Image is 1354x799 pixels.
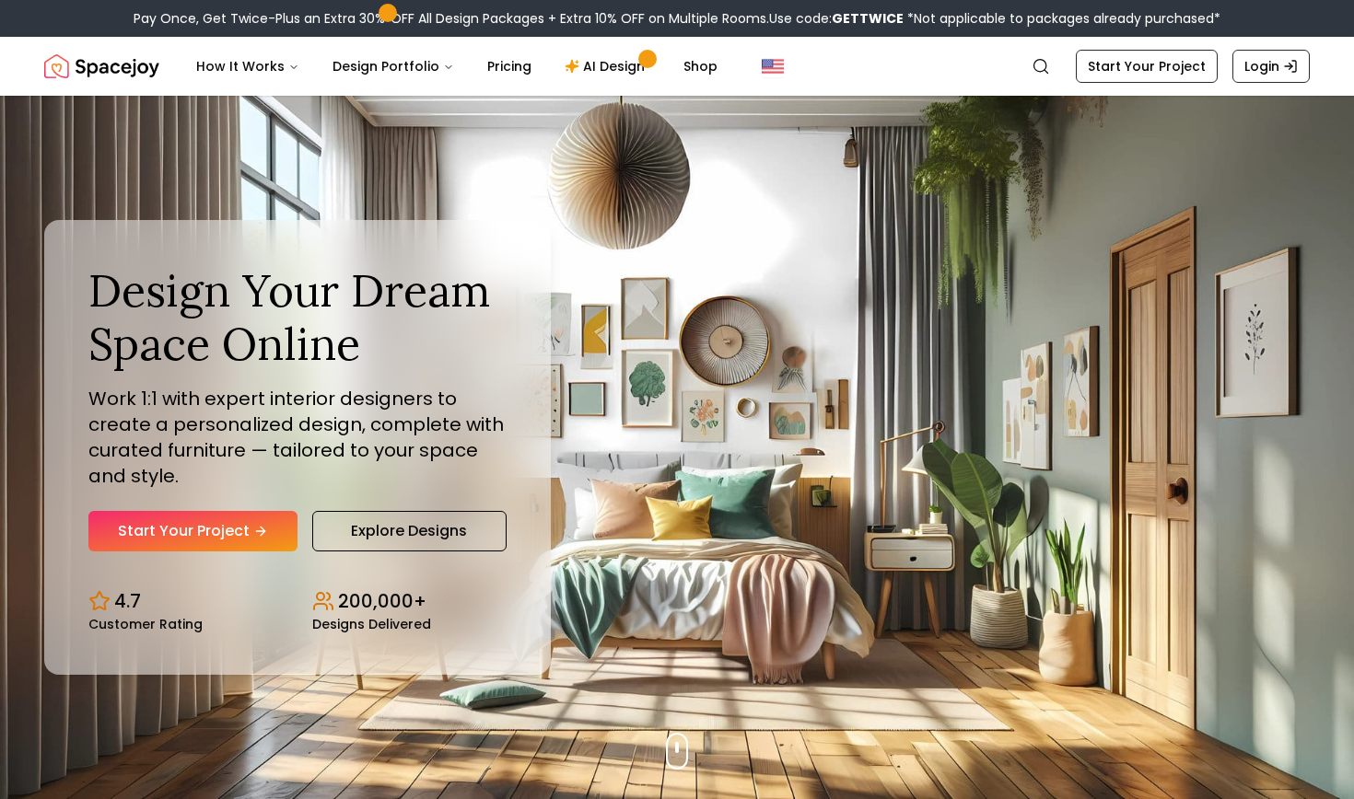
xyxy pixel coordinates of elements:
p: Work 1:1 with expert interior designers to create a personalized design, complete with curated fu... [88,386,507,489]
img: Spacejoy Logo [44,48,159,85]
button: Design Portfolio [318,48,469,85]
a: AI Design [550,48,665,85]
p: 200,000+ [338,588,426,614]
a: Login [1232,50,1310,83]
div: Pay Once, Get Twice-Plus an Extra 30% OFF All Design Packages + Extra 10% OFF on Multiple Rooms. [134,9,1220,28]
div: Design stats [88,573,507,631]
span: Use code: [769,9,904,28]
a: Shop [669,48,732,85]
span: *Not applicable to packages already purchased* [904,9,1220,28]
nav: Global [44,37,1310,96]
a: Start Your Project [1076,50,1218,83]
p: 4.7 [114,588,141,614]
h1: Design Your Dream Space Online [88,264,507,370]
a: Spacejoy [44,48,159,85]
a: Explore Designs [312,511,507,551]
small: Customer Rating [88,618,203,631]
a: Pricing [473,48,546,85]
button: How It Works [181,48,314,85]
nav: Main [181,48,732,85]
b: GETTWICE [832,9,904,28]
a: Start Your Project [88,511,298,551]
img: United States [762,55,784,77]
small: Designs Delivered [312,618,431,631]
